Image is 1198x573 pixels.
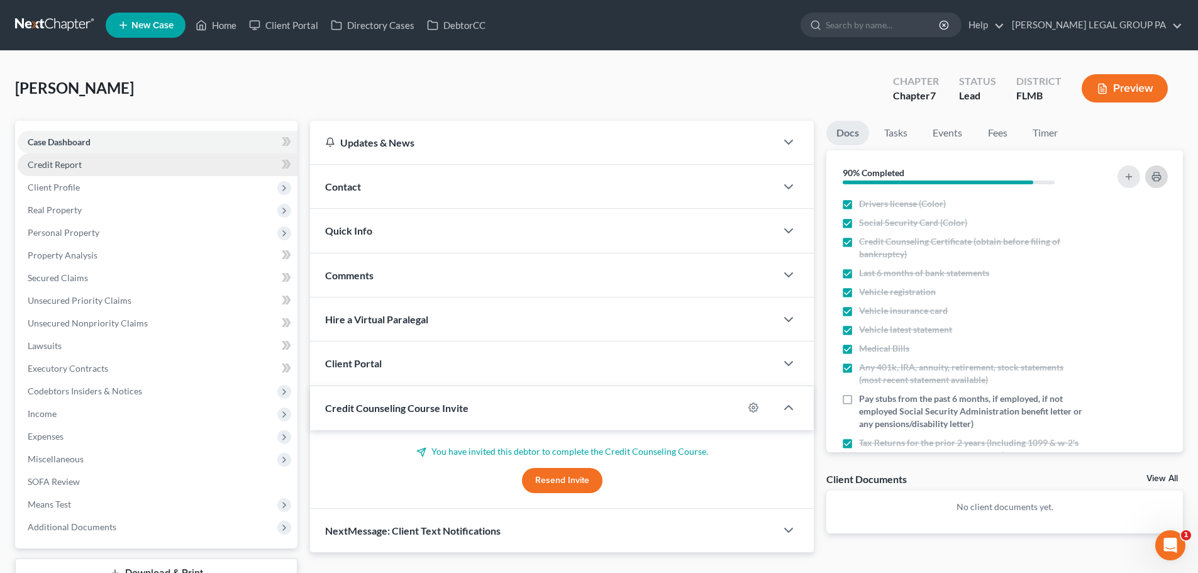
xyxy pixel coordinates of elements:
[1155,530,1185,560] iframe: Intercom live chat
[28,476,80,487] span: SOFA Review
[189,14,243,36] a: Home
[28,521,116,532] span: Additional Documents
[28,295,131,306] span: Unsecured Priority Claims
[28,204,82,215] span: Real Property
[18,289,297,312] a: Unsecured Priority Claims
[243,14,324,36] a: Client Portal
[28,159,82,170] span: Credit Report
[28,453,84,464] span: Miscellaneous
[1016,74,1062,89] div: District
[325,269,374,281] span: Comments
[859,304,948,317] span: Vehicle insurance card
[28,136,91,147] span: Case Dashboard
[977,121,1018,145] a: Fees
[930,89,936,101] span: 7
[28,227,99,238] span: Personal Property
[859,342,909,355] span: Medical Bills
[325,181,361,192] span: Contact
[893,74,939,89] div: Chapter
[325,225,372,236] span: Quick Info
[859,216,967,229] span: Social Security Card (Color)
[18,267,297,289] a: Secured Claims
[893,89,939,103] div: Chapter
[325,402,469,414] span: Credit Counseling Course Invite
[959,89,996,103] div: Lead
[18,244,297,267] a: Property Analysis
[959,74,996,89] div: Status
[28,363,108,374] span: Executory Contracts
[18,131,297,153] a: Case Dashboard
[836,501,1173,513] p: No client documents yet.
[859,437,1083,462] span: Tax Returns for the prior 2 years (Including 1099 & w-2's Forms. Transcripts are not permitted)
[843,167,904,178] strong: 90% Completed
[1016,89,1062,103] div: FLMB
[18,357,297,380] a: Executory Contracts
[28,386,142,396] span: Codebtors Insiders & Notices
[859,235,1083,260] span: Credit Counseling Certificate (obtain before filing of bankruptcy)
[1146,474,1178,483] a: View All
[15,79,134,97] span: [PERSON_NAME]
[28,250,97,260] span: Property Analysis
[826,121,869,145] a: Docs
[28,318,148,328] span: Unsecured Nonpriority Claims
[859,361,1083,386] span: Any 401k, IRA, annuity, retirement, stock statements (most recent statement available)
[859,392,1083,430] span: Pay stubs from the past 6 months, if employed, if not employed Social Security Administration ben...
[325,445,799,458] p: You have invited this debtor to complete the Credit Counseling Course.
[325,313,428,325] span: Hire a Virtual Paralegal
[859,286,936,298] span: Vehicle registration
[325,136,761,149] div: Updates & News
[28,431,64,442] span: Expenses
[18,312,297,335] a: Unsecured Nonpriority Claims
[1181,530,1191,540] span: 1
[18,470,297,493] a: SOFA Review
[131,21,174,30] span: New Case
[859,267,989,279] span: Last 6 months of bank statements
[325,357,382,369] span: Client Portal
[826,13,941,36] input: Search by name...
[28,340,62,351] span: Lawsuits
[325,525,501,537] span: NextMessage: Client Text Notifications
[1023,121,1068,145] a: Timer
[874,121,918,145] a: Tasks
[28,272,88,283] span: Secured Claims
[18,153,297,176] a: Credit Report
[923,121,972,145] a: Events
[962,14,1004,36] a: Help
[421,14,492,36] a: DebtorCC
[28,499,71,509] span: Means Test
[28,408,57,419] span: Income
[324,14,421,36] a: Directory Cases
[1006,14,1182,36] a: [PERSON_NAME] LEGAL GROUP PA
[859,323,952,336] span: Vehicle latest statement
[28,182,80,192] span: Client Profile
[826,472,907,486] div: Client Documents
[18,335,297,357] a: Lawsuits
[522,468,602,493] button: Resend Invite
[859,197,946,210] span: Drivers license (Color)
[1082,74,1168,103] button: Preview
